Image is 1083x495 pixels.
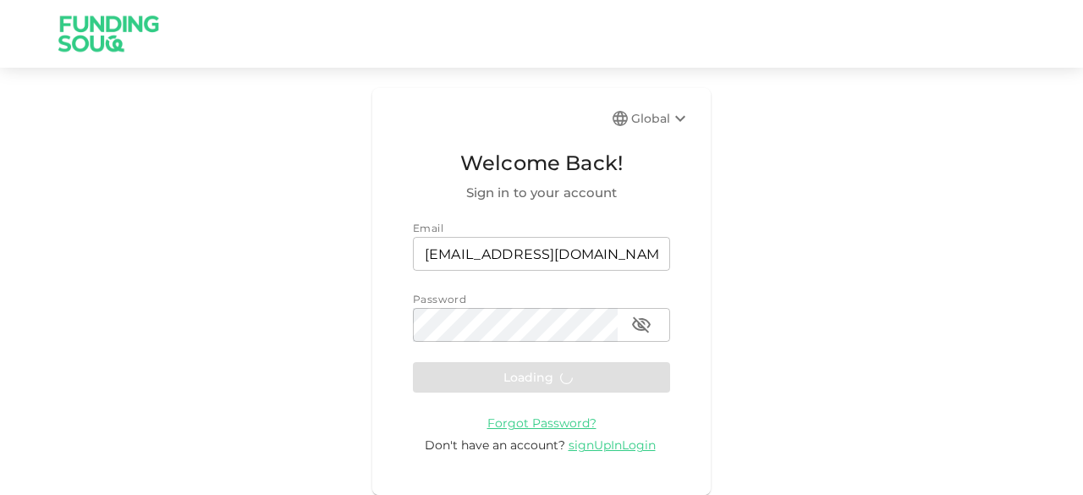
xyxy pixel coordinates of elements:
[413,237,670,271] input: email
[425,437,565,453] span: Don't have an account?
[413,183,670,203] span: Sign in to your account
[569,437,656,453] span: signUpInLogin
[413,147,670,179] span: Welcome Back!
[631,108,690,129] div: Global
[413,222,443,234] span: Email
[413,308,618,342] input: password
[487,415,596,431] a: Forgot Password?
[413,293,466,305] span: Password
